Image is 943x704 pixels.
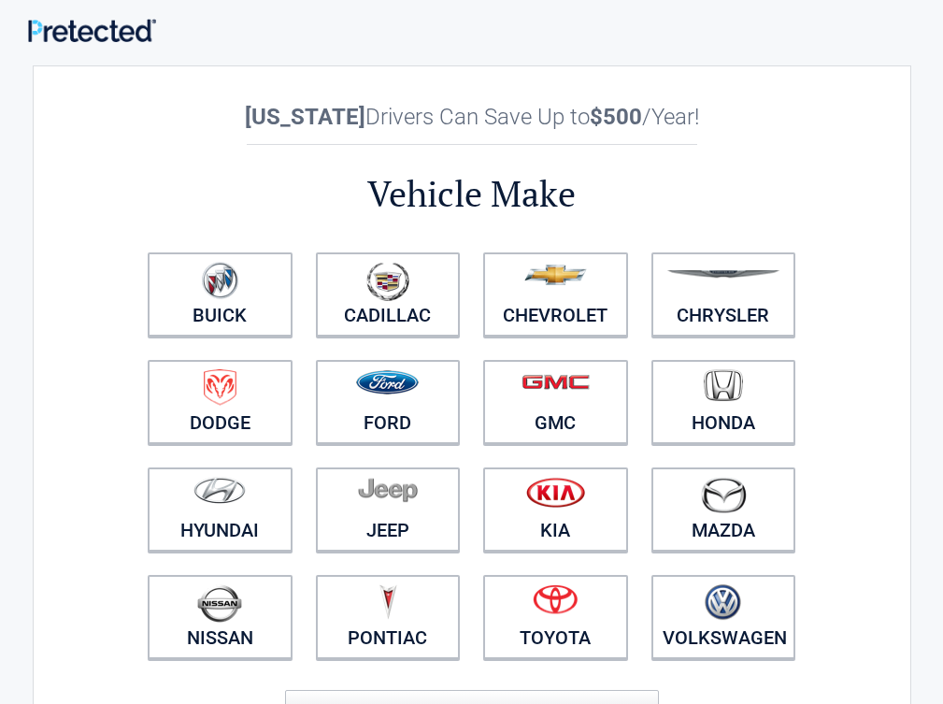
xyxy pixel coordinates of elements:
[358,477,418,503] img: jeep
[522,374,590,390] img: gmc
[148,467,293,552] a: Hyundai
[202,262,238,299] img: buick
[148,252,293,337] a: Buick
[651,575,796,659] a: Volkswagen
[524,265,587,285] img: chevrolet
[148,360,293,444] a: Dodge
[526,477,585,508] img: kia
[666,270,780,279] img: chrysler
[700,477,747,513] img: mazda
[204,369,236,406] img: dodge
[316,467,461,552] a: Jeep
[379,584,397,620] img: pontiac
[483,467,628,552] a: Kia
[704,369,743,402] img: honda
[705,584,741,621] img: volkswagen
[245,104,365,130] b: [US_STATE]
[148,575,293,659] a: Nissan
[316,575,461,659] a: Pontiac
[193,477,246,504] img: hyundai
[136,170,807,218] h2: Vehicle Make
[197,584,242,623] img: nissan
[651,252,796,337] a: Chrysler
[483,360,628,444] a: GMC
[651,360,796,444] a: Honda
[136,104,807,130] h2: Drivers Can Save Up to /Year
[651,467,796,552] a: Mazda
[356,370,419,395] img: ford
[28,19,156,42] img: Main Logo
[590,104,642,130] b: $500
[366,262,409,301] img: cadillac
[316,252,461,337] a: Cadillac
[483,575,628,659] a: Toyota
[316,360,461,444] a: Ford
[533,584,578,614] img: toyota
[483,252,628,337] a: Chevrolet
